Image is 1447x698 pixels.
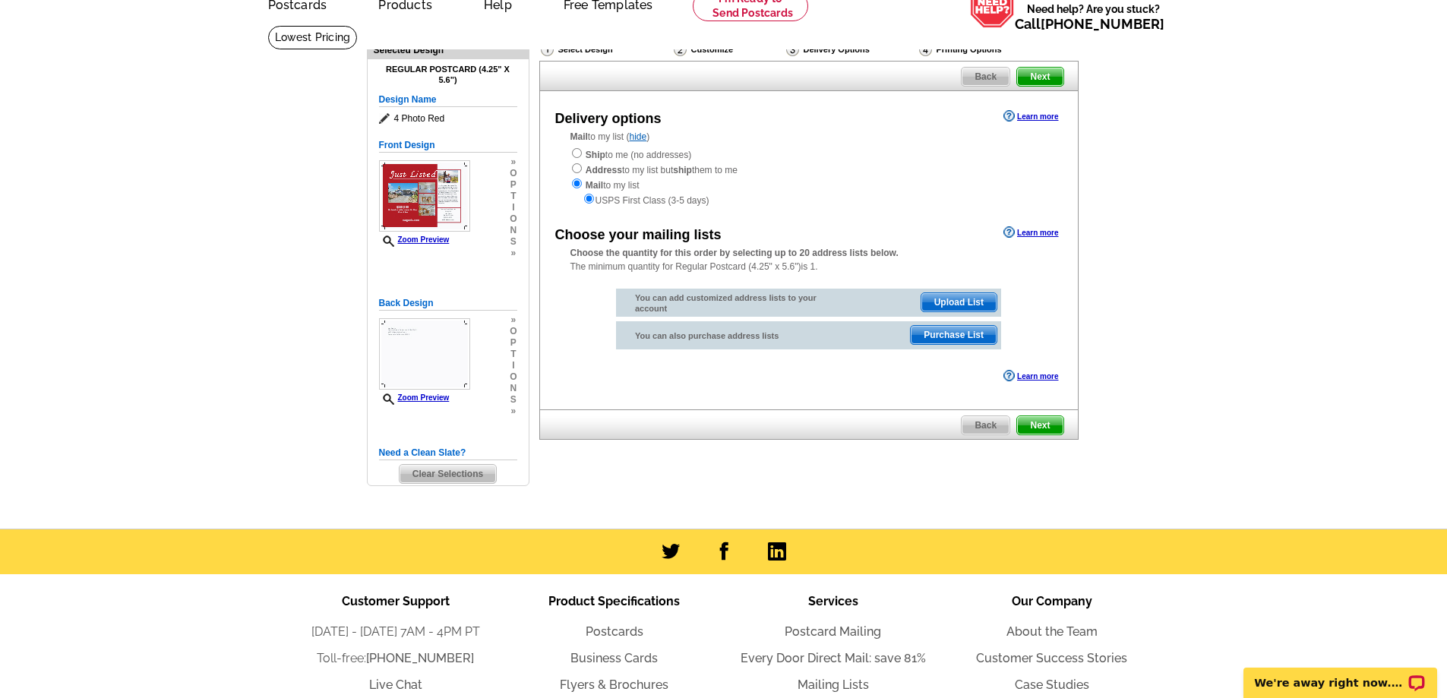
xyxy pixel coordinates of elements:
[548,594,680,608] span: Product Specifications
[672,42,785,61] div: Customize
[510,168,517,179] span: o
[919,43,932,56] img: Printing Options & Summary
[1003,370,1058,382] a: Learn more
[570,192,1047,207] div: USPS First Class (3-5 days)
[1041,16,1164,32] a: [PHONE_NUMBER]
[366,651,474,665] a: [PHONE_NUMBER]
[918,42,1053,61] div: Printing Options
[1015,16,1164,32] span: Call
[555,109,662,129] div: Delivery options
[616,289,836,317] div: You can add customized address lists to your account
[808,594,858,608] span: Services
[570,147,1047,207] div: to me (no addresses) to my list but them to me to my list
[1003,226,1058,238] a: Learn more
[510,156,517,168] span: »
[616,321,836,345] div: You can also purchase address lists
[379,318,470,390] img: small-thumb.jpg
[510,191,517,202] span: t
[1017,416,1063,434] span: Next
[586,165,622,175] strong: Address
[510,394,517,406] span: s
[286,623,505,641] li: [DATE] - [DATE] 7AM - 4PM PT
[962,416,1009,434] span: Back
[539,42,672,61] div: Select Design
[674,43,687,56] img: Customize
[510,202,517,213] span: i
[1006,624,1098,639] a: About the Team
[586,150,605,160] strong: Ship
[510,326,517,337] span: o
[510,360,517,371] span: i
[786,43,799,56] img: Delivery Options
[510,383,517,394] span: n
[379,65,517,84] h4: Regular Postcard (4.25" x 5.6")
[570,248,899,258] strong: Choose the quantity for this order by selecting up to 20 address lists below.
[379,138,517,153] h5: Front Design
[540,246,1078,273] div: The minimum quantity for Regular Postcard (4.25" x 5.6")is 1.
[400,465,496,483] span: Clear Selections
[976,651,1127,665] a: Customer Success Stories
[673,165,692,175] strong: ship
[1015,2,1172,32] span: Need help? Are you stuck?
[510,248,517,259] span: »
[379,111,517,126] span: 4 Photo Red
[560,677,668,692] a: Flyers & Brochures
[798,677,869,692] a: Mailing Lists
[510,406,517,417] span: »
[570,131,588,142] strong: Mail
[379,160,470,232] img: small-thumb.jpg
[510,337,517,349] span: p
[510,179,517,191] span: p
[510,236,517,248] span: s
[1017,68,1063,86] span: Next
[555,225,722,245] div: Choose your mailing lists
[379,393,450,402] a: Zoom Preview
[510,349,517,360] span: t
[961,415,1010,435] a: Back
[921,293,997,311] span: Upload List
[962,68,1009,86] span: Back
[1234,650,1447,698] iframe: LiveChat chat widget
[540,130,1078,207] div: to my list ( )
[368,43,529,57] div: Selected Design
[342,594,450,608] span: Customer Support
[570,651,658,665] a: Business Cards
[369,677,422,692] a: Live Chat
[630,131,647,142] a: hide
[379,235,450,244] a: Zoom Preview
[379,93,517,107] h5: Design Name
[961,67,1010,87] a: Back
[510,314,517,326] span: »
[741,651,926,665] a: Every Door Direct Mail: save 81%
[379,446,517,460] h5: Need a Clean Slate?
[379,296,517,311] h5: Back Design
[510,213,517,225] span: o
[586,624,643,639] a: Postcards
[785,624,881,639] a: Postcard Mailing
[541,43,554,56] img: Select Design
[911,326,997,344] span: Purchase List
[1012,594,1092,608] span: Our Company
[1015,677,1089,692] a: Case Studies
[510,225,517,236] span: n
[510,371,517,383] span: o
[286,649,505,668] li: Toll-free:
[785,42,918,61] div: Delivery Options
[586,180,603,191] strong: Mail
[1003,110,1058,122] a: Learn more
